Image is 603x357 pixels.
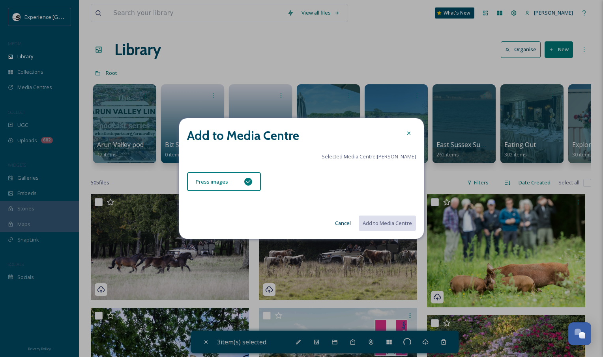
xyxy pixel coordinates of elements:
[322,153,416,160] span: Selected Media Centre: [PERSON_NAME]
[568,322,591,345] button: Open Chat
[359,216,416,231] button: Add to Media Centre
[331,216,355,231] button: Cancel
[196,178,228,185] span: Press images
[187,126,299,145] h2: Add to Media Centre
